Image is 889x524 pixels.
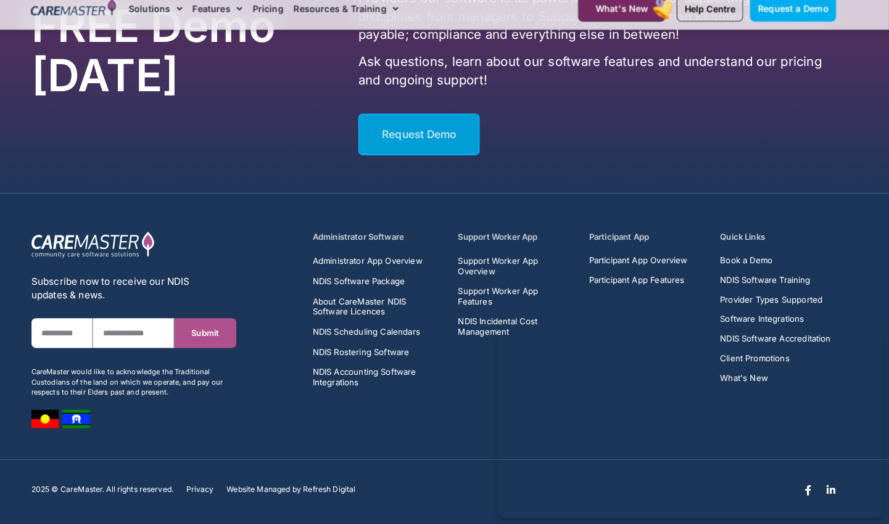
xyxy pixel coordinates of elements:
p: 2025 © CareMaster. All rights reserved. [52,486,191,494]
iframe: Popup CTA [508,335,883,518]
a: Provider Types Supported [724,300,832,309]
a: NDIS Accounting Software Integrations [326,370,454,390]
a: Support Worker App Features [468,292,582,311]
img: CareMaster Logo [51,12,134,30]
span: NDIS Rostering Software [326,351,421,361]
a: Privacy [203,486,230,494]
img: CareMaster Logo Part [52,238,172,265]
div: CareMaster would like to acknowledge the Traditional Custodians of the land on which we operate, ... [52,370,252,400]
span: What's New [602,15,654,26]
span: Administrator App Overview [326,262,434,272]
span: Request a Demo [761,15,830,26]
img: image 8 [82,412,109,430]
a: Book a Demo [724,262,832,271]
a: About CareMaster NDIS Software Licences [326,301,454,321]
h5: Support Worker App [468,238,582,250]
span: Website Managed by [242,486,315,494]
h5: Administrator Software [326,238,454,250]
a: NDIS Rostering Software [326,351,454,361]
a: Support Worker App Overview [468,262,582,282]
a: Administrator App Overview [326,262,454,272]
div: Subscribe now to receive our NDIS updates & news. [52,280,252,308]
h5: Quick Links [724,238,837,250]
a: Request Demo [371,123,489,164]
form: New Form [52,323,252,364]
span: Provider Types Supported [724,300,824,309]
a: Software Integrations [724,319,832,329]
h5: Participant App [596,238,709,250]
span: Help Centre [689,15,739,26]
span: Submit [208,333,235,342]
span: Participant App Features [596,281,689,290]
button: Submit [191,323,251,352]
a: Request a Demo [753,8,837,33]
a: Refresh Digital [317,486,368,494]
span: NDIS Software Package [326,282,416,292]
a: NDIS Software Training [724,281,832,290]
a: Participant App Overview [596,262,692,271]
span: Request Demo [394,137,466,150]
a: NDIS Incidental Cost Management [468,321,582,341]
span: NDIS Software Training [724,281,812,290]
a: Help Centre [682,8,746,33]
p: Ask questions, learn about our software features and understand our pricing and ongoing support! [371,64,837,100]
a: Participant App Features [596,281,692,290]
a: What's New [585,8,671,33]
span: NDIS Scheduling Calendars [326,331,431,341]
span: Software Integrations [724,319,806,329]
span: Book a Demo [724,262,775,271]
a: NDIS Software Package [326,282,454,292]
img: image 7 [52,412,78,430]
a: NDIS Scheduling Calendars [326,331,454,341]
